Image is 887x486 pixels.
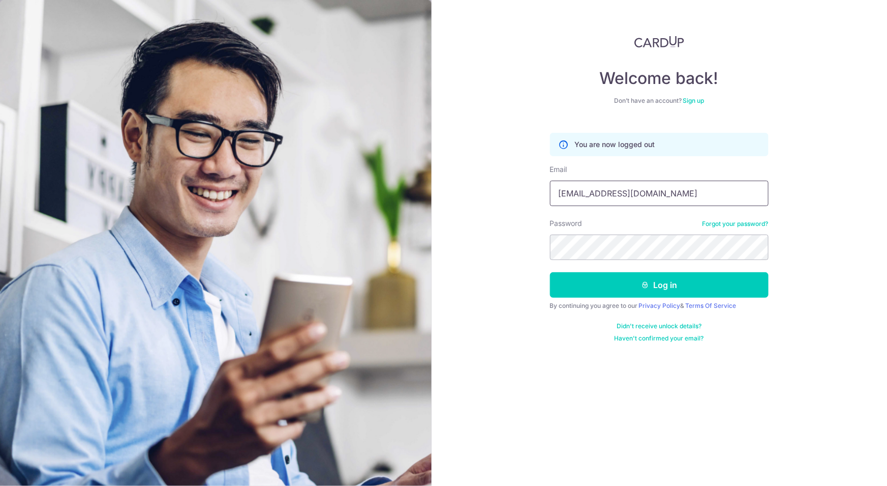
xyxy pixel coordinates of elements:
h4: Welcome back! [550,68,769,89]
button: Log in [550,272,769,298]
label: Email [550,164,567,175]
a: Privacy Policy [639,302,681,309]
div: By continuing you agree to our & [550,302,769,310]
a: Haven't confirmed your email? [615,334,704,342]
div: Don’t have an account? [550,97,769,105]
a: Terms Of Service [686,302,737,309]
a: Didn't receive unlock details? [617,322,701,330]
label: Password [550,218,583,228]
a: Forgot your password? [702,220,769,228]
p: You are now logged out [575,139,655,150]
input: Enter your Email [550,181,769,206]
img: CardUp Logo [634,36,684,48]
a: Sign up [683,97,704,104]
